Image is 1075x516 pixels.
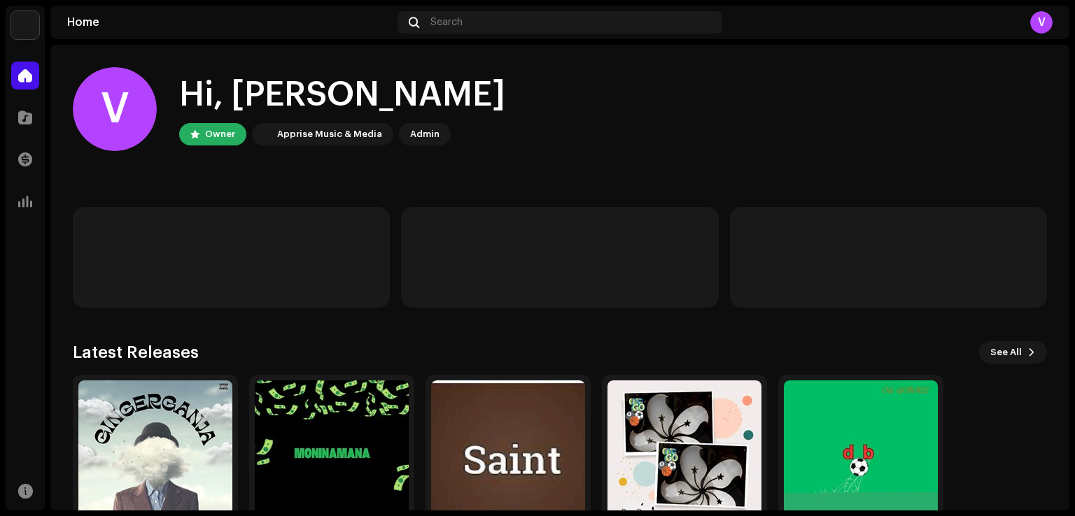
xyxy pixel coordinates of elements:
div: Hi, [PERSON_NAME] [179,73,505,117]
div: Home [67,17,392,28]
div: V [73,67,157,151]
button: See All [979,341,1047,364]
div: Admin [410,126,440,143]
div: V [1030,11,1053,34]
img: 1c16f3de-5afb-4452-805d-3f3454e20b1b [11,11,39,39]
div: Owner [205,126,235,143]
div: Apprise Music & Media [277,126,382,143]
img: 1c16f3de-5afb-4452-805d-3f3454e20b1b [255,126,272,143]
span: See All [990,338,1022,366]
span: Search [430,17,463,28]
h3: Latest Releases [73,341,199,364]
